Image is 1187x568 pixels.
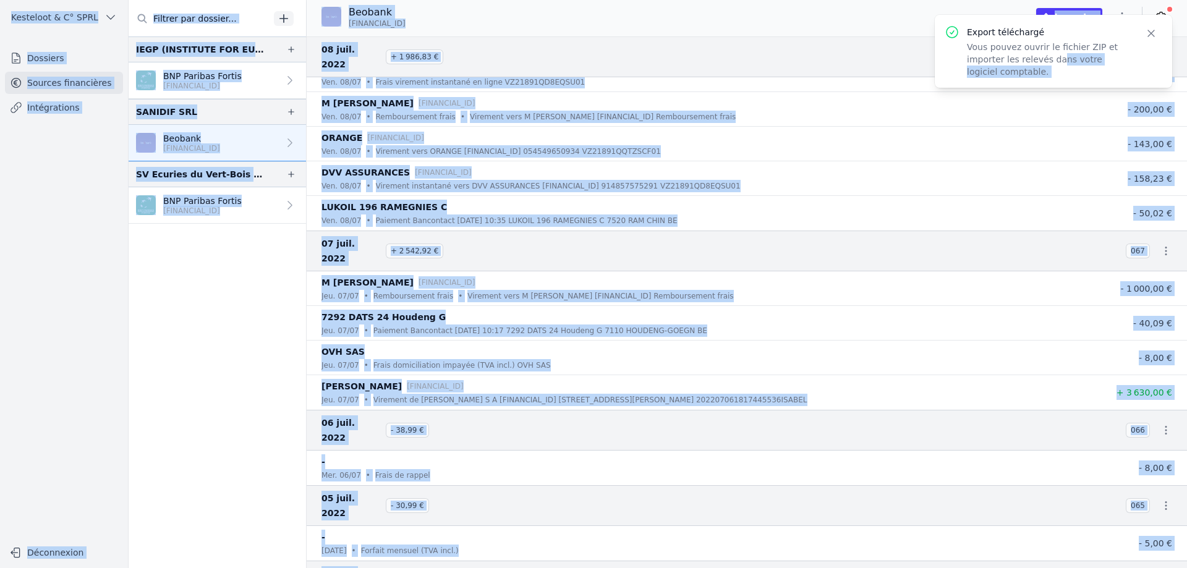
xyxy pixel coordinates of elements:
[458,290,462,302] div: •
[136,167,266,182] div: SV Ecuries du Vert-Bois SRL
[321,344,365,359] p: OVH SAS
[136,195,156,215] img: BNP_BE_BUSINESS_GEBABEBB.png
[419,97,475,109] p: [FINANCIAL_ID]
[1117,388,1172,397] span: + 3 630,00 €
[321,236,381,266] span: 07 juil. 2022
[386,49,443,64] span: + 1 986,83 €
[5,543,123,562] button: Déconnexion
[5,47,123,69] a: Dossiers
[163,143,220,153] p: [FINANCIAL_ID]
[386,498,429,513] span: - 30,99 €
[1133,318,1172,328] span: - 40,09 €
[366,180,370,192] div: •
[376,111,456,123] p: Remboursement frais
[967,26,1130,38] p: Export téléchargé
[5,96,123,119] a: Intégrations
[386,423,429,438] span: - 38,99 €
[321,7,341,27] img: BEOBANK_CTBKBEBX.png
[1126,423,1150,438] span: 066
[1139,538,1172,548] span: - 5,00 €
[376,145,661,158] p: Virement vers ORANGE [FINANCIAL_ID] 054549650934 VZ21891QQTZSCF01
[470,111,736,123] p: Virement vers M [PERSON_NAME] [FINANCIAL_ID] Remboursement frais
[11,11,98,23] span: Kesteloot & C° SPRL
[321,275,414,290] p: M [PERSON_NAME]
[321,214,361,227] p: ven. 08/07
[1139,463,1172,473] span: - 8,00 €
[967,41,1130,78] p: Vous pouvez ouvrir le fichier ZIP et importer les relevés dans votre logiciel comptable.
[321,42,381,72] span: 08 juil. 2022
[321,491,381,520] span: 05 juil. 2022
[163,195,242,207] p: BNP Paribas Fortis
[366,111,370,123] div: •
[461,111,465,123] div: •
[321,415,381,445] span: 06 juil. 2022
[136,104,197,119] div: SANIDIF SRL
[321,111,361,123] p: ven. 08/07
[129,7,270,30] input: Filtrer par dossier...
[321,290,359,302] p: jeu. 07/07
[415,166,472,179] p: [FINANCIAL_ID]
[321,359,359,371] p: jeu. 07/07
[366,469,370,481] div: •
[136,133,156,153] img: BEOBANK_CTBKBEBX.png
[321,394,359,406] p: jeu. 07/07
[321,454,325,469] p: -
[129,187,306,224] a: BNP Paribas Fortis [FINANCIAL_ID]
[361,545,459,557] p: Forfait mensuel (TVA incl.)
[364,394,368,406] div: •
[1128,174,1172,184] span: - 158,23 €
[163,132,220,145] p: Beobank
[163,70,242,82] p: BNP Paribas Fortis
[419,276,475,289] p: [FINANCIAL_ID]
[1126,498,1150,513] span: 065
[376,76,585,88] p: Frais virement instantané en ligne VZ21891QD8EQSU01
[136,70,156,90] img: BNP_BE_BUSINESS_GEBABEBB.png
[373,359,551,371] p: Frais domiciliation impayée (TVA incl.) OVH SAS
[373,324,707,337] p: Paiement Bancontact [DATE] 10:17 7292 DATS 24 Houdeng G 7110 HOUDENG-GOEGN BE
[376,180,741,192] p: Virement instantané vers DVV ASSURANCES [FINANCIAL_ID] 914857575291 VZ21891QD8EQSU01
[364,359,368,371] div: •
[373,290,453,302] p: Remboursement frais
[321,145,361,158] p: ven. 08/07
[366,76,370,88] div: •
[364,324,368,337] div: •
[321,530,325,545] p: -
[1139,353,1172,363] span: - 8,00 €
[386,244,443,258] span: + 2 542,92 €
[1126,244,1150,258] span: 067
[1036,8,1102,25] button: Importer
[163,206,242,216] p: [FINANCIAL_ID]
[321,310,446,324] p: 7292 DATS 24 Houdeng G
[366,214,370,227] div: •
[321,200,447,214] p: LUKOIL 196 RAMEGNIES C
[367,132,424,144] p: [FINANCIAL_ID]
[321,324,359,337] p: jeu. 07/07
[467,290,733,302] p: Virement vers M [PERSON_NAME] [FINANCIAL_ID] Remboursement frais
[5,72,123,94] a: Sources financières
[321,76,361,88] p: ven. 08/07
[1128,104,1172,114] span: - 200,00 €
[321,545,347,557] p: [DATE]
[349,19,406,28] span: [FINANCIAL_ID]
[136,42,266,57] div: IEGP (INSTITUTE FOR EU-GULF PARTNERSHIP)
[373,394,807,406] p: Virement de [PERSON_NAME] S A [FINANCIAL_ID] [STREET_ADDRESS][PERSON_NAME] 202207061817445536ISABEL
[321,165,410,180] p: DVV ASSURANCES
[352,545,356,557] div: •
[366,145,370,158] div: •
[349,5,406,20] p: Beobank
[375,469,430,481] p: Frais de rappel
[129,125,306,161] a: Beobank [FINANCIAL_ID]
[407,380,464,392] p: [FINANCIAL_ID]
[321,180,361,192] p: ven. 08/07
[1120,284,1172,294] span: - 1 000,00 €
[1128,139,1172,149] span: - 143,00 €
[376,214,678,227] p: Paiement Bancontact [DATE] 10:35 LUKOIL 196 RAMEGNIES C 7520 RAM CHIN BE
[5,7,123,27] button: Kesteloot & C° SPRL
[321,469,361,481] p: mer. 06/07
[321,130,362,145] p: ORANGE
[364,290,368,302] div: •
[1133,208,1172,218] span: - 50,02 €
[321,379,402,394] p: [PERSON_NAME]
[321,96,414,111] p: M [PERSON_NAME]
[129,62,306,99] a: BNP Paribas Fortis [FINANCIAL_ID]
